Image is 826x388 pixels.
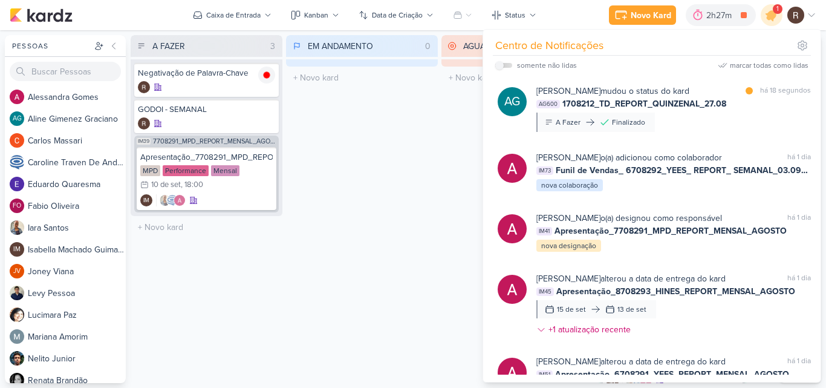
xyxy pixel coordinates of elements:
div: nova designação [536,240,601,252]
div: Criador(a): Rafael Dornelles [138,117,150,130]
div: Negativação de Palavra-Chave [138,68,275,79]
div: Apresentação_7708291_MPD_REPORT_MENSAL_AGOSTO [140,152,273,163]
div: Centro de Notificações [495,38,603,54]
span: Apresentação_7708291_MPD_REPORT_MENSAL_AGOSTO [554,225,787,237]
img: Nelito Junior [10,351,24,366]
div: 0 [420,40,435,53]
div: marcar todas como lidas [730,60,808,71]
div: Aline Gimenez Graciano [498,87,527,116]
span: 1 [776,4,779,14]
div: há 1 dia [787,355,811,368]
div: o(a) designou como responsável [536,212,722,225]
input: + Novo kard [133,219,280,236]
p: AG [13,116,22,122]
img: Mariana Amorim [10,329,24,344]
div: 13 de set [617,304,646,315]
span: 7708291_MPD_REPORT_MENSAL_AGOSTO [153,138,276,145]
div: 3 [265,40,280,53]
div: alterou a data de entrega do kard [536,272,726,285]
img: Eduardo Quaresma [10,177,24,191]
div: Finalizado [612,117,645,128]
div: Fabio Oliveira [10,199,24,213]
span: Apresentação_6708291_YEES_REPORT_MENSAL_AGOSTO [555,368,789,381]
p: AG [504,93,520,110]
b: [PERSON_NAME] [536,213,600,223]
div: L u c i m a r a P a z [28,309,126,321]
b: [PERSON_NAME] [536,153,600,163]
div: Isabella Machado Guimarães [10,242,24,257]
div: 10 de set [151,181,181,189]
img: Carlos Massari [10,133,24,148]
div: I a r a S a n t o s [28,222,126,234]
img: Alessandra Gomes [498,358,527,387]
div: , 18:00 [181,181,203,189]
p: IM [13,246,21,253]
div: há 18 segundos [760,85,811,97]
img: Alessandra Gomes [498,154,527,183]
span: AG600 [536,100,560,108]
input: Buscar Pessoas [10,62,121,81]
img: Caroline Traven De Andrade [10,155,24,169]
div: J o n e y V i a n a [28,265,126,278]
div: I s a b e l l a M a c h a d o G u i m a r ã e s [28,243,126,256]
div: A l i n e G i m e n e z G r a c i a n o [28,113,126,125]
img: tracking [258,67,275,84]
span: IM39 [137,138,151,145]
button: Novo Kard [609,5,676,25]
img: Iara Santos [10,220,24,235]
span: 1708212_TD_REPORT_QUINZENAL_27.08 [562,97,726,110]
div: mudou o status do kard [536,85,689,97]
span: IM45 [536,288,554,296]
div: somente não lidas [517,60,577,71]
img: Rafael Dornelles [138,117,150,130]
div: C a r o l i n e T r a v e n D e A n d r a d e [28,156,126,169]
div: há 1 dia [787,151,811,164]
div: Performance [163,165,209,176]
img: Alessandra Gomes [10,90,24,104]
input: + Novo kard [288,69,435,87]
div: há 1 dia [787,272,811,285]
b: [PERSON_NAME] [536,86,600,96]
p: JV [13,268,21,275]
div: Criador(a): Isabella Machado Guimarães [140,194,152,206]
div: há 1 dia [787,212,811,225]
div: A Fazer [556,117,580,128]
div: Joney Viana [10,264,24,278]
div: Isabella Machado Guimarães [140,194,152,206]
div: L e v y P e s s o a [28,287,126,300]
span: Apresentação_8708293_HINES_REPORT_MENSAL_AGOSTO [556,285,795,298]
div: Mensal [211,165,239,176]
img: Alessandra Gomes [174,194,186,206]
div: Pessoas [10,41,92,51]
div: Aline Gimenez Graciano [10,111,24,126]
div: nova colaboração [536,179,603,191]
input: + Novo kard [444,69,591,87]
div: F a b i o O l i v e i r a [28,200,126,212]
div: Colaboradores: Iara Santos, Caroline Traven De Andrade, Alessandra Gomes [156,194,186,206]
img: Iara Santos [159,194,171,206]
div: Novo Kard [631,9,671,22]
img: Lucimara Paz [10,307,24,322]
img: Alessandra Gomes [498,275,527,304]
div: 2h27m [706,9,735,22]
img: Renata Brandão [10,373,24,387]
img: kardz.app [10,8,73,22]
div: A l e s s a n d r a G o m e s [28,91,126,104]
div: o(a) adicionou como colaborador [536,151,722,164]
div: E d u a r d o Q u a r e s m a [28,178,126,191]
img: Rafael Dornelles [138,81,150,93]
img: Alessandra Gomes [498,214,527,243]
div: M a r i a n a A m o r i m [28,330,126,343]
div: R e n a t a B r a n d ã o [28,374,126,387]
b: [PERSON_NAME] [536,357,600,367]
span: IM51 [536,370,553,379]
div: 15 de set [557,304,586,315]
p: FO [13,203,21,209]
div: C a r l o s M a s s a r i [28,134,126,147]
div: GODOI - SEMANAL [138,104,275,115]
img: Rafael Dornelles [787,7,804,24]
span: IM41 [536,227,552,235]
div: Criador(a): Rafael Dornelles [138,81,150,93]
img: Caroline Traven De Andrade [166,194,178,206]
img: Levy Pessoa [10,286,24,300]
